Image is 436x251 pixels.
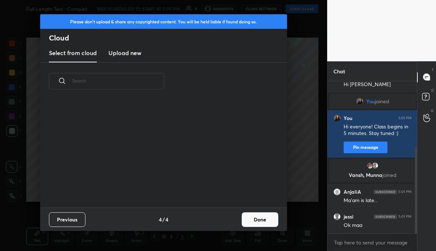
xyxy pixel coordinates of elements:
div: 5:01 PM [398,116,412,120]
div: Please don't upload & share any copyrighted content. You will be held liable if found doing so. [40,14,287,29]
span: joined [382,171,396,178]
p: G [431,108,434,113]
div: Hi [PERSON_NAME] [344,81,412,88]
div: 5:01 PM [398,215,412,219]
div: Ok maa [344,222,412,229]
h4: / [162,216,165,223]
h6: AnjaliA [344,189,361,195]
h4: 4 [165,216,168,223]
p: Chat [328,62,351,81]
div: Hi everyone! Class begins in 5 minutes. Stay tuned :) [344,123,412,137]
img: default.png [333,213,341,220]
h3: Upload new [108,49,141,57]
img: 860239e22ae946fc98acd3800b68396d.jpg [333,188,341,196]
input: Search [72,65,164,96]
h3: Select from cloud [49,49,97,57]
img: 4P8fHbbgJtejmAAAAAElFTkSuQmCC [374,215,397,219]
button: Previous [49,212,85,227]
h2: Cloud [49,33,287,43]
img: 2709d287ac3c49469769a261c3af72f4.jpg [333,115,341,122]
div: grid [40,98,278,208]
img: 2709d287ac3c49469769a261c3af72f4.jpg [356,98,363,105]
img: 4P8fHbbgJtejmAAAAAElFTkSuQmCC [374,190,397,194]
button: Pin message [344,142,387,153]
p: D [431,88,434,93]
h6: jessi [344,213,353,220]
div: grid [328,81,417,233]
img: ac57951a0799499d8fd19966482b33a2.jpg [366,162,374,169]
h6: You [344,115,352,121]
span: joined [375,99,389,104]
div: 5:01 PM [398,190,412,194]
div: Ma'am is late... [344,197,412,204]
span: You [366,99,375,104]
p: T [432,67,434,73]
h4: 4 [159,216,162,223]
p: Vansh, Munna [334,172,411,178]
img: default.png [371,162,379,169]
button: Done [242,212,278,227]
